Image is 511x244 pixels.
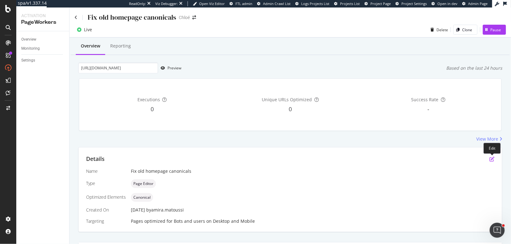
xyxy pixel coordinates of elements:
div: Pages optimized for on [131,218,494,224]
span: 0 [289,105,292,113]
div: Overview [81,43,100,49]
div: Created On [86,207,126,213]
div: Settings [21,57,35,64]
div: Details [86,155,105,163]
a: Logs Projects List [295,1,329,6]
span: Success Rate [411,97,439,102]
div: Delete [436,27,448,32]
div: arrow-right-arrow-left [192,15,196,20]
div: [DATE] [131,207,494,213]
span: Project Page [370,1,391,6]
div: ReadOnly: [129,1,146,6]
span: Admin Page [468,1,488,6]
button: Clone [453,25,477,35]
div: View More [476,136,498,142]
span: Logs Projects List [301,1,329,6]
div: Overview [21,36,36,43]
div: Fix old homepage canonicals [131,168,494,174]
span: FTL admin [235,1,252,6]
span: Page Editor [133,182,153,186]
iframe: Intercom live chat [490,223,505,238]
div: pen-to-square [489,157,494,162]
span: Project Settings [401,1,427,6]
a: Project Settings [395,1,427,6]
div: neutral label [131,193,153,202]
button: Pause [483,25,506,35]
button: Preview [158,63,181,73]
div: Based on the last 24 hours [446,65,502,71]
span: Admin Crawl List [263,1,291,6]
a: FTL admin [230,1,252,6]
span: Projects List [340,1,360,6]
span: - [427,105,429,113]
a: Settings [21,57,65,64]
span: Open in dev [437,1,457,6]
div: Type [86,180,126,187]
div: neutral label [131,179,156,188]
span: Unique URLs Optimized [262,97,312,102]
div: Chloé [179,14,190,21]
a: Project Page [364,1,391,6]
div: Viz Debugger: [155,1,178,6]
div: Bots and users [174,218,205,224]
span: 0 [151,105,154,113]
div: Reporting [110,43,131,49]
div: Desktop and Mobile [213,218,255,224]
div: Monitoring [21,45,40,52]
a: Overview [21,36,65,43]
input: Preview your optimization on a URL [78,62,158,73]
a: Monitoring [21,45,65,52]
a: Admin Crawl List [257,1,291,6]
a: Projects List [334,1,360,6]
a: Click to go back [75,15,77,20]
span: Open Viz Editor [199,1,225,6]
div: Pause [490,27,501,32]
div: Live [84,27,92,33]
div: Optimized Elements [86,194,126,200]
div: by amira.matoussi [146,207,184,213]
div: Preview [168,65,181,71]
div: Edit [483,143,501,154]
span: Canonical [133,196,151,199]
a: Admin Page [462,1,488,6]
a: Open Viz Editor [193,1,225,6]
div: Fix old homepage canonicals [88,12,176,22]
div: Name [86,168,126,174]
div: Targeting [86,218,126,224]
div: PageWorkers [21,19,64,26]
a: View More [476,136,502,142]
div: Activation [21,12,64,19]
a: Open in dev [431,1,457,6]
button: Delete [428,25,448,35]
span: Executions [137,97,160,102]
div: Clone [462,27,472,32]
